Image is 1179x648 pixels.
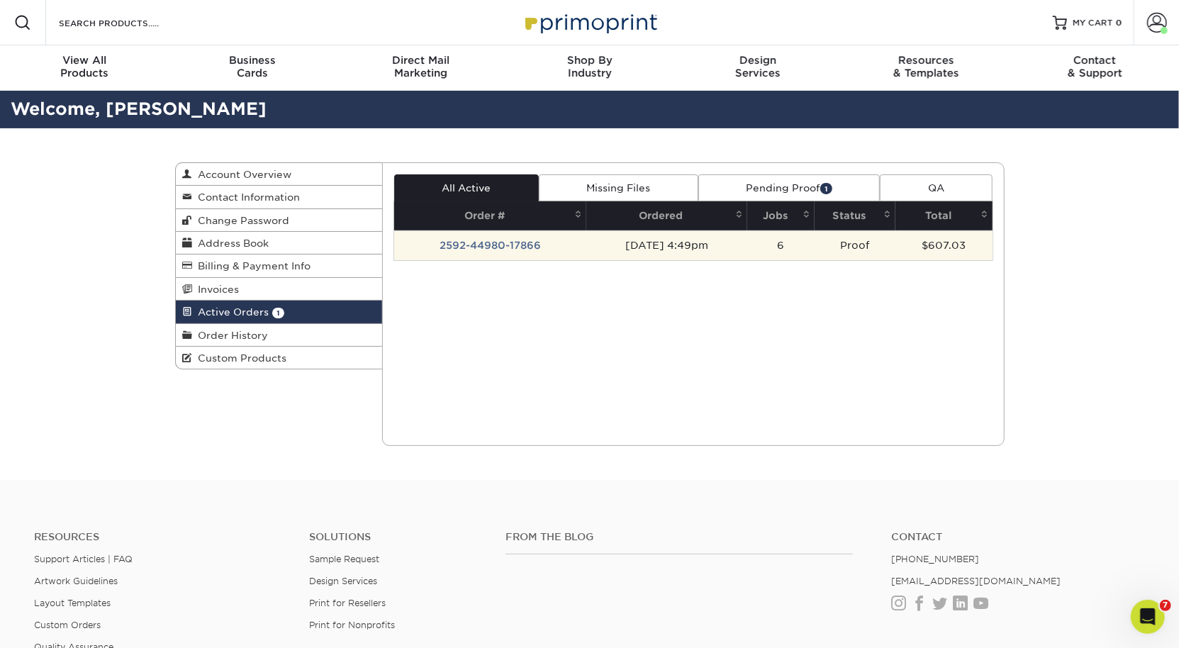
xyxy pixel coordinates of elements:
td: 6 [747,230,815,260]
th: Total [895,201,992,230]
h4: Solutions [309,531,484,543]
a: Order History [176,324,383,347]
input: SEARCH PRODUCTS..... [57,14,196,31]
a: Change Password [176,209,383,232]
td: 2592-44980-17866 [394,230,586,260]
a: Layout Templates [34,598,111,608]
span: Direct Mail [337,54,505,67]
a: Contact Information [176,186,383,208]
a: Design Services [309,576,377,586]
span: 0 [1116,18,1122,28]
span: Contact Information [193,191,301,203]
a: Print for Resellers [309,598,386,608]
img: Primoprint [519,7,661,38]
a: Direct MailMarketing [337,45,505,91]
a: Account Overview [176,163,383,186]
a: Active Orders 1 [176,301,383,323]
div: & Support [1010,54,1179,79]
th: Order # [394,201,586,230]
h4: Resources [34,531,288,543]
th: Ordered [586,201,747,230]
a: Custom Products [176,347,383,369]
span: Shop By [505,54,674,67]
a: Billing & Payment Info [176,255,383,277]
span: Billing & Payment Info [193,260,311,272]
span: Account Overview [193,169,292,180]
a: Contact [891,531,1145,543]
a: Print for Nonprofits [309,620,395,630]
a: [EMAIL_ADDRESS][DOMAIN_NAME] [891,576,1061,586]
a: BusinessCards [169,45,337,91]
div: Industry [505,54,674,79]
a: DesignServices [674,45,842,91]
span: Custom Products [193,352,287,364]
a: Artwork Guidelines [34,576,118,586]
div: Services [674,54,842,79]
td: [DATE] 4:49pm [586,230,747,260]
a: Address Book [176,232,383,255]
a: Invoices [176,278,383,301]
td: Proof [815,230,896,260]
th: Status [815,201,896,230]
a: Missing Files [539,174,698,201]
span: 1 [820,183,832,194]
div: Cards [169,54,337,79]
a: Sample Request [309,554,379,564]
span: Active Orders [193,306,269,318]
a: Resources& Templates [842,45,1011,91]
div: & Templates [842,54,1011,79]
span: 7 [1160,600,1171,611]
a: Contact& Support [1010,45,1179,91]
span: 1 [272,308,284,318]
span: Invoices [193,284,240,295]
span: Contact [1010,54,1179,67]
div: Marketing [337,54,505,79]
h4: From the Blog [505,531,852,543]
iframe: Google Customer Reviews [4,605,121,643]
span: Business [169,54,337,67]
span: MY CART [1073,17,1113,29]
span: Order History [193,330,269,341]
a: Pending Proof1 [698,174,880,201]
span: Design [674,54,842,67]
a: All Active [394,174,539,201]
span: Change Password [193,215,290,226]
span: Resources [842,54,1011,67]
td: $607.03 [895,230,992,260]
a: Support Articles | FAQ [34,554,133,564]
a: [PHONE_NUMBER] [891,554,979,564]
th: Jobs [747,201,815,230]
iframe: Intercom live chat [1131,600,1165,634]
span: Address Book [193,238,269,249]
a: QA [880,174,992,201]
a: Shop ByIndustry [505,45,674,91]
